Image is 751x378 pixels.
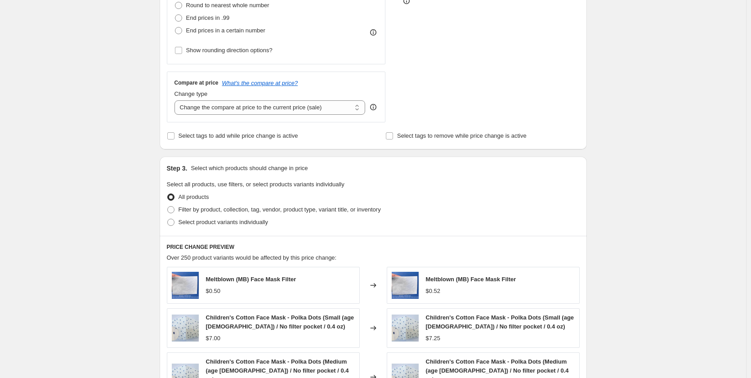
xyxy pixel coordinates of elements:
[426,276,516,283] span: Meltblown (MB) Face Mask Filter
[179,206,381,213] span: Filter by product, collection, tag, vendor, product type, variant title, or inventory
[206,314,354,330] span: Children's Cotton Face Mask - Polka Dots (Small (age [DEMOGRAPHIC_DATA]) / No filter pocket / 0.4...
[179,219,268,225] span: Select product variants individually
[206,334,221,343] div: $7.00
[222,80,298,86] button: What's the compare at price?
[186,27,265,34] span: End prices in a certain number
[392,315,419,342] img: Polka-dots_80x.jpg
[392,272,419,299] img: Filteroutsideview_FINAL_80x.jpg
[186,2,269,9] span: Round to nearest whole number
[186,47,273,54] span: Show rounding direction options?
[167,164,188,173] h2: Step 3.
[179,193,209,200] span: All products
[397,132,527,139] span: Select tags to remove while price change is active
[174,79,219,86] h3: Compare at price
[174,90,208,97] span: Change type
[206,276,296,283] span: Meltblown (MB) Face Mask Filter
[206,287,221,296] div: $0.50
[426,334,441,343] div: $7.25
[191,164,308,173] p: Select which products should change in price
[426,314,574,330] span: Children's Cotton Face Mask - Polka Dots (Small (age [DEMOGRAPHIC_DATA]) / No filter pocket / 0.4...
[167,243,580,251] h6: PRICE CHANGE PREVIEW
[167,181,344,188] span: Select all products, use filters, or select products variants individually
[172,272,199,299] img: Filteroutsideview_FINAL_80x.jpg
[167,254,337,261] span: Over 250 product variants would be affected by this price change:
[172,315,199,342] img: Polka-dots_80x.jpg
[179,132,298,139] span: Select tags to add while price change is active
[369,103,378,112] div: help
[186,14,230,21] span: End prices in .99
[426,287,441,296] div: $0.52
